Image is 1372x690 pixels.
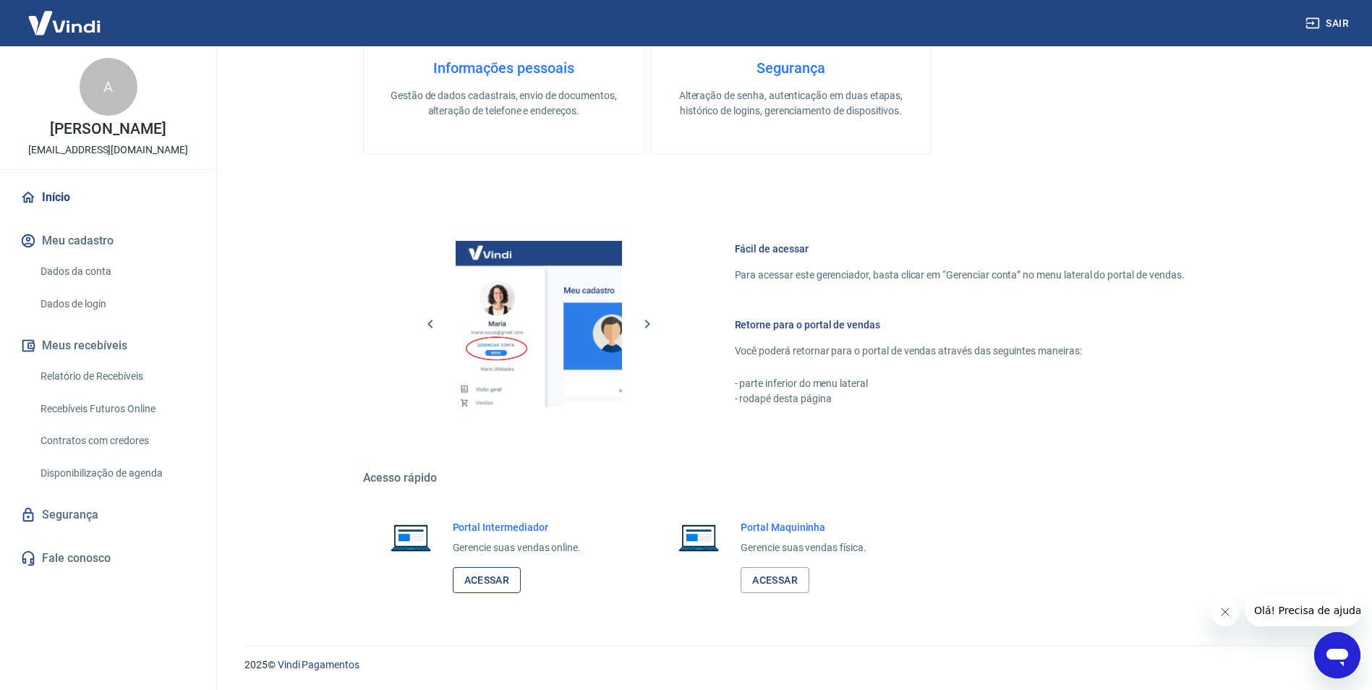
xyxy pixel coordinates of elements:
a: Fale conosco [17,542,199,574]
p: Gerencie suas vendas física. [741,540,866,555]
img: Imagem de um notebook aberto [668,520,729,555]
button: Meus recebíveis [17,330,199,362]
p: Você poderá retornar para o portal de vendas através das seguintes maneiras: [735,344,1185,359]
button: Meu cadastro [17,225,199,257]
iframe: Botão para abrir a janela de mensagens [1314,632,1360,678]
h6: Portal Intermediador [453,520,581,534]
iframe: Mensagem da empresa [1245,595,1360,626]
h6: Fácil de acessar [735,242,1185,256]
iframe: Fechar mensagem [1211,597,1240,626]
a: Segurança [17,499,199,531]
p: Para acessar este gerenciador, basta clicar em “Gerenciar conta” no menu lateral do portal de ven... [735,268,1185,283]
p: 2025 © [244,657,1337,673]
a: Vindi Pagamentos [278,659,359,670]
h4: Informações pessoais [387,59,621,77]
img: Vindi [17,1,111,45]
a: Recebíveis Futuros Online [35,394,199,424]
a: Contratos com credores [35,426,199,456]
p: [PERSON_NAME] [50,122,166,137]
p: [EMAIL_ADDRESS][DOMAIN_NAME] [28,142,188,158]
a: Relatório de Recebíveis [35,362,199,391]
span: Olá! Precisa de ajuda? [9,10,122,22]
img: Imagem da dashboard mostrando o botão de gerenciar conta na sidebar no lado esquerdo [456,241,622,407]
div: A [80,58,137,116]
p: - parte inferior do menu lateral [735,376,1185,391]
a: Acessar [453,567,521,594]
h5: Acesso rápido [363,471,1219,485]
h6: Retorne para o portal de vendas [735,318,1185,332]
h6: Portal Maquininha [741,520,866,534]
a: Dados da conta [35,257,199,286]
a: Acessar [741,567,809,594]
a: Início [17,182,199,213]
img: Imagem de um notebook aberto [380,520,441,555]
p: Gerencie suas vendas online. [453,540,581,555]
p: - rodapé desta página [735,391,1185,406]
h4: Segurança [674,59,908,77]
button: Sair [1303,10,1355,37]
p: Alteração de senha, autenticação em duas etapas, histórico de logins, gerenciamento de dispositivos. [674,88,908,119]
a: Dados de login [35,289,199,319]
a: Disponibilização de agenda [35,459,199,488]
p: Gestão de dados cadastrais, envio de documentos, alteração de telefone e endereços. [387,88,621,119]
